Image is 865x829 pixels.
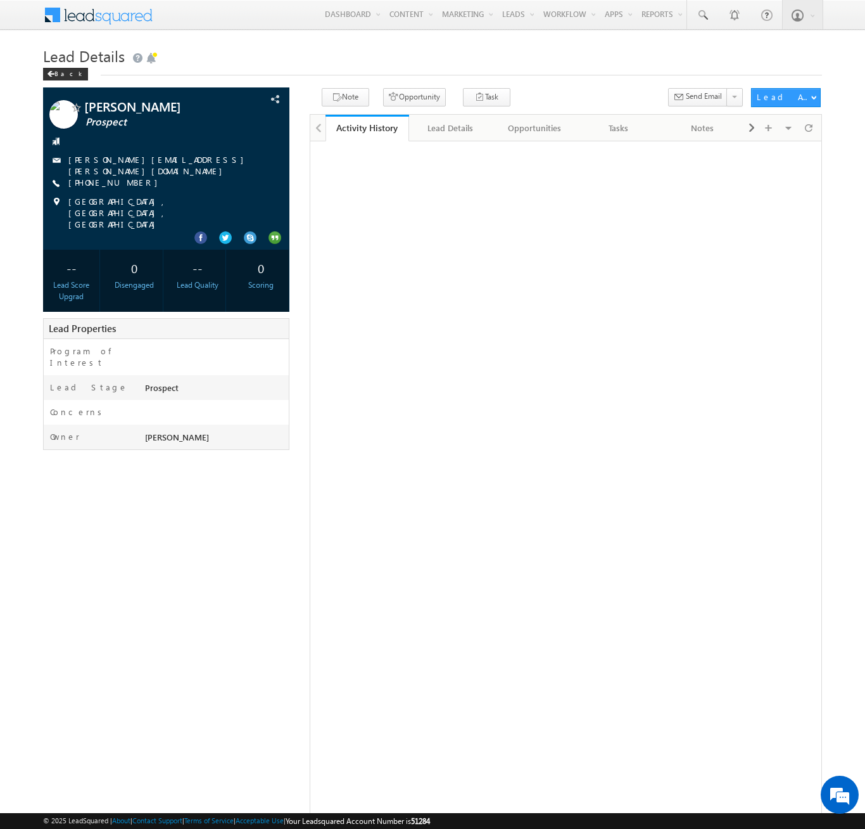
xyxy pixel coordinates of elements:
button: Opportunity [383,88,446,106]
span: Lead Details [43,46,125,66]
span: Prospect [85,116,237,129]
span: 51284 [411,816,430,826]
button: Note [322,88,369,106]
button: Lead Actions [751,88,821,107]
div: 0 [236,256,286,280]
button: Send Email [668,88,728,106]
div: Disengaged [110,280,160,291]
img: Profile photo [49,100,78,133]
span: Your Leadsquared Account Number is [286,816,430,826]
label: Lead Stage [50,382,128,393]
a: About [112,816,130,825]
div: Notes [671,120,733,136]
div: Opportunities [503,120,565,136]
div: -- [173,256,223,280]
button: Task [463,88,510,106]
a: Activity History [325,115,409,141]
span: Lead Properties [49,322,116,335]
div: -- [46,256,96,280]
a: Terms of Service [184,816,234,825]
div: Scoring [236,280,286,291]
div: Prospect [142,382,289,399]
span: [PERSON_NAME] [145,432,209,442]
a: Contact Support [132,816,182,825]
a: Tasks [577,115,660,141]
label: Program of Interest [50,345,132,368]
span: [PHONE_NUMBER] [68,177,164,190]
div: Tasks [587,120,649,136]
div: 0 [110,256,160,280]
label: Owner [50,431,80,442]
div: Activity History [335,122,400,134]
a: [PERSON_NAME][EMAIL_ADDRESS][PERSON_NAME][DOMAIN_NAME] [68,154,250,176]
a: Back [43,67,94,78]
div: Lead Quality [173,280,223,291]
span: [PERSON_NAME] [84,100,236,113]
div: Lead Score Upgrad [46,280,96,302]
span: [GEOGRAPHIC_DATA], [GEOGRAPHIC_DATA], [GEOGRAPHIC_DATA] [68,196,267,230]
a: Opportunities [493,115,577,141]
div: Lead Details [419,120,481,136]
a: Lead Details [409,115,493,141]
div: Back [43,68,88,80]
div: Lead Actions [757,91,811,103]
span: © 2025 LeadSquared | | | | | [43,815,430,827]
label: Concerns [50,406,106,418]
span: Send Email [686,91,722,102]
a: Acceptable Use [236,816,284,825]
a: Notes [660,115,744,141]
